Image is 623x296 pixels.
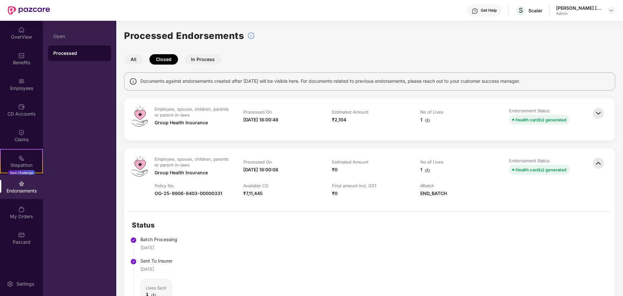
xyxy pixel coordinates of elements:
h2: Status [132,220,194,230]
img: svg+xml;base64,PHN2ZyBpZD0iQ0RfQWNjb3VudHMiIGRhdGEtbmFtZT0iQ0QgQWNjb3VudHMiIHhtbG5zPSJodHRwOi8vd3... [18,104,25,110]
img: svg+xml;base64,PHN2ZyBpZD0iUGF6Y2FyZCIgeG1sbnM9Imh0dHA6Ly93d3cudzMub3JnLzIwMDAvc3ZnIiB3aWR0aD0iMj... [18,232,25,238]
div: Sent To Insurer [140,257,194,265]
img: svg+xml;base64,PHN2ZyBpZD0iRG93bmxvYWQtMzJ4MzIiIHhtbG5zPSJodHRwOi8vd3d3LnczLm9yZy8yMDAwL3N2ZyIgd2... [425,117,430,123]
div: [DATE] 18:00:48 [243,116,278,123]
div: Group Health Insurance [155,169,208,176]
div: Settings [15,281,36,287]
div: Get Help [481,8,497,13]
img: New Pazcare Logo [8,6,50,15]
div: Estimated Amount [332,159,368,165]
button: Closed [149,54,178,65]
img: svg+xml;base64,PHN2ZyBpZD0iSGVscC0zMngzMiIgeG1sbnM9Imh0dHA6Ly93d3cudzMub3JnLzIwMDAvc3ZnIiB3aWR0aD... [472,8,478,14]
div: Stepathon [1,162,42,168]
div: Batch Processing [140,236,194,243]
img: svg+xml;base64,PHN2ZyBpZD0iSW5mbyIgeG1sbnM9Imh0dHA6Ly93d3cudzMub3JnLzIwMDAvc3ZnIiB3aWR0aD0iMTQiIG... [129,78,137,85]
div: No of Lives [420,159,443,165]
img: svg+xml;base64,PHN2ZyBpZD0iRG93bmxvYWQtMzJ4MzIiIHhtbG5zPSJodHRwOi8vd3d3LnczLm9yZy8yMDAwL3N2ZyIgd2... [425,167,430,173]
div: [DATE] 18:00:08 [243,166,278,173]
img: svg+xml;base64,PHN2ZyBpZD0iQmFjay0zMngzMiIgeG1sbnM9Imh0dHA6Ly93d3cudzMub3JnLzIwMDAvc3ZnIiB3aWR0aD... [591,106,605,120]
img: svg+xml;base64,PHN2ZyB4bWxucz0iaHR0cDovL3d3dy53My5vcmcvMjAwMC9zdmciIHdpZHRoPSIyMSIgaGVpZ2h0PSIyMC... [18,155,25,161]
img: svg+xml;base64,PHN2ZyBpZD0iQmFjay0zMngzMiIgeG1sbnM9Imh0dHA6Ly93d3cudzMub3JnLzIwMDAvc3ZnIiB3aWR0aD... [591,156,605,170]
img: svg+xml;base64,PHN2ZyBpZD0iU2V0dGluZy0yMHgyMCIgeG1sbnM9Imh0dHA6Ly93d3cudzMub3JnLzIwMDAvc3ZnIiB3aW... [7,281,13,287]
div: Open [53,34,106,39]
div: Lives Sent [146,285,166,291]
div: New Challenge [8,170,35,175]
div: ₹0 [332,166,337,173]
img: svg+xml;base64,PHN2ZyBpZD0iTXlfT3JkZXJzIiBkYXRhLW5hbWU9Ik15IE9yZGVycyIgeG1sbnM9Imh0dHA6Ly93d3cudz... [18,206,25,213]
img: svg+xml;base64,PHN2ZyB4bWxucz0iaHR0cDovL3d3dy53My5vcmcvMjAwMC9zdmciIHdpZHRoPSI0OS4zMiIgaGVpZ2h0PS... [132,106,148,127]
div: [DATE] [140,266,154,272]
img: svg+xml;base64,PHN2ZyBpZD0iRW5kb3JzZW1lbnRzIiB4bWxucz0iaHR0cDovL3d3dy53My5vcmcvMjAwMC9zdmciIHdpZH... [18,180,25,187]
div: Estimated Amount [332,109,368,115]
button: All [124,54,143,65]
button: In Process [184,54,221,65]
div: ₹0 [332,190,337,197]
img: svg+xml;base64,PHN2ZyBpZD0iQ2xhaW0iIHhtbG5zPSJodHRwOi8vd3d3LnczLm9yZy8yMDAwL3N2ZyIgd2lkdGg9IjIwIi... [18,129,25,136]
div: ₹2,104 [332,116,346,123]
img: svg+xml;base64,PHN2ZyBpZD0iRW1wbG95ZWVzIiB4bWxucz0iaHR0cDovL3d3dy53My5vcmcvMjAwMC9zdmciIHdpZHRoPS... [18,78,25,84]
div: Admin [556,11,602,16]
div: [PERSON_NAME] [PERSON_NAME] [556,5,602,11]
div: Group Health Insurance [155,119,208,126]
div: Available CD [243,183,268,189]
h1: Processed Endorsements [124,29,244,43]
img: svg+xml;base64,PHN2ZyBpZD0iU3RlcC1Eb25lLTMyeDMyIiB4bWxucz0iaHR0cDovL3d3dy53My5vcmcvMjAwMC9zdmciIH... [130,237,137,243]
div: No of Lives [420,109,443,115]
img: svg+xml;base64,PHN2ZyBpZD0iU3RlcC1Eb25lLTMyeDMyIiB4bWxucz0iaHR0cDovL3d3dy53My5vcmcvMjAwMC9zdmciIH... [130,258,137,265]
div: Health card(s) generated [515,166,566,173]
div: Processed [53,50,106,56]
span: Documents against endorsements created after [DATE] will be visible here. For documents related t... [140,78,520,85]
div: Final amount incl. GST [332,183,377,189]
img: svg+xml;base64,PHN2ZyBpZD0iRHJvcGRvd24tMzJ4MzIiIHhtbG5zPSJodHRwOi8vd3d3LnczLm9yZy8yMDAwL3N2ZyIgd2... [609,8,614,13]
div: END_BATCH [420,190,447,197]
div: [DATE] [140,244,154,251]
div: OG-25-9906-8403-00000331 [155,190,222,197]
div: Endorsement Status [509,108,550,114]
img: svg+xml;base64,PHN2ZyB4bWxucz0iaHR0cDovL3d3dy53My5vcmcvMjAwMC9zdmciIHdpZHRoPSI0OS4zMiIgaGVpZ2h0PS... [132,156,148,177]
img: svg+xml;base64,PHN2ZyBpZD0iSG9tZSIgeG1sbnM9Imh0dHA6Ly93d3cudzMub3JnLzIwMDAvc3ZnIiB3aWR0aD0iMjAiIG... [18,27,25,33]
div: Employee, spouse, children, parents or parent-in-laws [155,156,229,168]
div: 1 [420,166,430,173]
span: S [519,6,523,14]
div: #Batch [420,183,434,189]
div: ₹7,11,445 [243,190,263,197]
div: Employee, spouse, children, parents or parent-in-laws [155,106,229,118]
img: svg+xml;base64,PHN2ZyBpZD0iQmVuZWZpdHMiIHhtbG5zPSJodHRwOi8vd3d3LnczLm9yZy8yMDAwL3N2ZyIgd2lkdGg9Ij... [18,52,25,59]
div: Health card(s) generated [515,116,566,123]
div: Scaler [528,7,542,14]
div: Processed On [243,109,272,115]
div: Policy No. [155,183,175,189]
div: 1 [420,116,430,123]
div: Processed On [243,159,272,165]
img: svg+xml;base64,PHN2ZyBpZD0iSW5mb18tXzMyeDMyIiBkYXRhLW5hbWU9IkluZm8gLSAzMngzMiIgeG1sbnM9Imh0dHA6Ly... [247,32,255,40]
div: Endorsement Status [509,158,550,164]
